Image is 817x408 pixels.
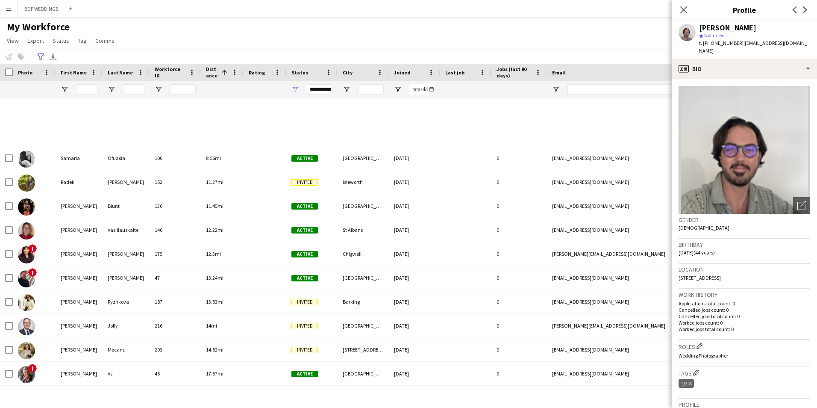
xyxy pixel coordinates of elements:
[56,290,103,313] div: [PERSON_NAME]
[56,242,103,266] div: [PERSON_NAME]
[679,319,810,326] p: Worked jobs count: 0
[78,37,87,44] span: Tag
[56,362,103,385] div: [PERSON_NAME]
[291,251,318,257] span: Active
[18,0,65,17] button: BDP WEDDINGS
[672,4,817,15] h3: Profile
[567,84,713,95] input: Email Filter Input
[679,266,810,273] h3: Location
[547,338,718,361] div: [EMAIL_ADDRESS][DOMAIN_NAME]
[7,21,70,33] span: My Workforce
[95,37,115,44] span: Comms
[389,194,440,218] div: [DATE]
[679,313,810,319] p: Cancelled jobs total count: 0
[56,338,103,361] div: [PERSON_NAME]
[394,86,402,93] button: Open Filter Menu
[389,170,440,194] div: [DATE]
[206,299,223,305] span: 13.53mi
[206,346,223,353] span: 14.52mi
[491,218,547,242] div: 0
[679,352,728,359] span: Wedding Photographer
[547,314,718,337] div: [PERSON_NAME][EMAIL_ADDRESS][DOMAIN_NAME]
[291,275,318,281] span: Active
[394,69,411,76] span: Joined
[679,249,715,256] span: [DATE] (44 years)
[338,314,389,337] div: [GEOGRAPHIC_DATA]
[291,179,318,186] span: Invited
[150,194,201,218] div: 130
[679,368,810,377] h3: Tags
[3,35,22,46] a: View
[679,241,810,248] h3: Birthday
[206,322,217,329] span: 14mi
[389,338,440,361] div: [DATE]
[389,242,440,266] div: [DATE]
[18,342,35,359] img: Roxana Mocanu
[338,338,389,361] div: [STREET_ADDRESS]
[699,40,744,46] span: t. [PHONE_NUMBER]
[206,155,221,161] span: 8.56mi
[389,362,440,385] div: [DATE]
[491,266,547,290] div: 0
[150,218,201,242] div: 146
[389,146,440,170] div: [DATE]
[445,69,464,76] span: Last job
[61,69,87,76] span: First Name
[18,294,35,311] img: Hanna Ryzhkova
[103,194,150,218] div: Blunt
[291,203,318,210] span: Active
[491,170,547,194] div: 0
[170,84,196,95] input: Workforce ID Filter Input
[552,86,560,93] button: Open Filter Menu
[206,370,223,377] span: 17.57mi
[389,218,440,242] div: [DATE]
[150,242,201,266] div: 175
[699,40,807,54] span: | [EMAIL_ADDRESS][DOMAIN_NAME]
[150,362,201,385] div: 45
[491,242,547,266] div: 0
[338,146,389,170] div: [GEOGRAPHIC_DATA]
[338,218,389,242] div: St Albans
[547,290,718,313] div: [EMAIL_ADDRESS][DOMAIN_NAME]
[123,84,144,95] input: Last Name Filter Input
[291,69,308,76] span: Status
[679,300,810,307] p: Applications total count: 0
[150,314,201,337] div: 216
[358,84,384,95] input: City Filter Input
[103,146,150,170] div: Ofuasia
[18,198,35,216] img: Libby Blunt
[53,37,69,44] span: Status
[291,371,318,377] span: Active
[679,275,721,281] span: [STREET_ADDRESS]
[679,291,810,299] h3: Work history
[699,24,756,32] div: [PERSON_NAME]
[18,246,35,263] img: Susan Choi
[103,290,150,313] div: Ryzhkova
[491,290,547,313] div: 0
[491,146,547,170] div: 0
[18,174,35,192] img: Radek Dranikowski
[18,151,35,168] img: Samaria Ofuasia
[56,170,103,194] div: Radek
[338,290,389,313] div: Barking
[793,197,810,214] div: Open photos pop-in
[103,218,150,242] div: Vasiliauskaite
[28,244,37,253] span: !
[343,69,353,76] span: City
[108,69,133,76] span: Last Name
[672,59,817,79] div: Bio
[56,146,103,170] div: Samaria
[291,347,318,353] span: Invited
[48,52,58,62] app-action-btn: Export XLSX
[491,314,547,337] div: 0
[206,227,223,233] span: 12.22mi
[28,268,37,277] span: !
[547,170,718,194] div: [EMAIL_ADDRESS][DOMAIN_NAME]
[547,362,718,385] div: [EMAIL_ADDRESS][DOMAIN_NAME]
[27,37,44,44] span: Export
[291,86,299,93] button: Open Filter Menu
[18,318,35,335] img: Chris Jolly
[497,66,532,79] span: Jobs (last 90 days)
[28,364,37,373] span: !
[103,170,150,194] div: [PERSON_NAME]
